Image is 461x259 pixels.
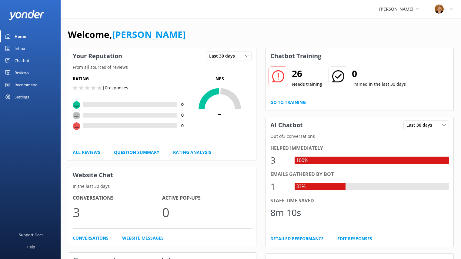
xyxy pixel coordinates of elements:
img: yonder-white-logo.png [9,10,44,20]
h3: Your Reputation [68,48,127,64]
h4: 0 [177,101,188,108]
h2: 26 [292,66,322,81]
p: Trained in the last 30 days [352,81,406,88]
img: 1-1617059290.jpg [435,5,444,14]
span: - [188,105,252,120]
div: Staff time saved [270,197,449,205]
p: Needs training [292,81,322,88]
div: Home [15,30,26,42]
p: NPS [188,75,252,82]
div: Settings [15,91,29,103]
p: Out of 3 conversations [266,133,454,140]
p: 3 [73,202,162,222]
a: Conversations [73,235,109,241]
div: Helped immediately [270,144,449,152]
h3: Website Chat [68,167,256,183]
a: Detailed Performance [270,235,324,242]
p: | 0 responses [102,85,128,91]
a: All Reviews [73,149,100,156]
p: In the last 30 days [68,183,256,190]
a: Website Messages [122,235,164,241]
div: Support Docs [19,229,43,241]
a: [PERSON_NAME] [112,28,186,41]
h4: 0 [177,112,188,118]
div: 100% [295,157,310,164]
span: Last 30 days [406,122,436,128]
div: Help [27,241,35,253]
div: Chatbot [15,55,29,67]
a: Edit Responses [337,235,372,242]
h3: AI Chatbot [266,117,307,133]
a: Go to Training [270,99,306,106]
h4: Conversations [73,194,162,202]
div: 1 [270,179,289,194]
span: [PERSON_NAME] [379,6,413,12]
p: 0 [162,202,252,222]
div: 3 [270,153,289,168]
h1: Welcome, [68,27,186,42]
h4: Active Pop-ups [162,194,252,202]
div: 8m 10s [270,205,301,220]
h2: 0 [352,66,406,81]
div: Inbox [15,42,25,55]
a: Rating Analysis [173,149,211,156]
h4: 0 [177,122,188,129]
h5: Rating [73,75,188,82]
div: Recommend [15,79,38,91]
p: From all sources of reviews [68,64,256,71]
h3: Chatbot Training [266,48,326,64]
a: Question Summary [114,149,159,156]
span: Last 30 days [209,53,239,59]
div: Emails gathered by bot [270,171,449,178]
div: 33% [295,183,307,191]
div: Reviews [15,67,29,79]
